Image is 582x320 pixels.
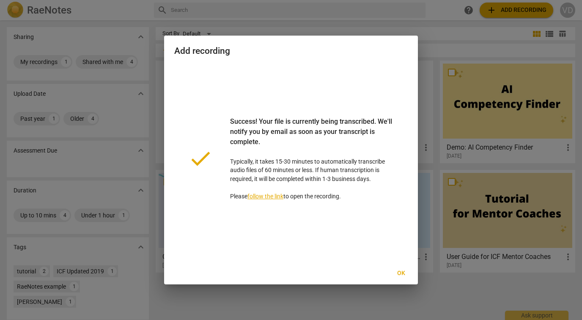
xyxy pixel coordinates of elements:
button: Ok [387,266,415,281]
p: Typically, it takes 15-30 minutes to automatically transcribe audio files of 60 minutes or less. ... [230,117,394,201]
span: Ok [394,269,408,278]
span: done [188,146,213,171]
a: follow the link [247,193,283,200]
div: Success! Your file is currently being transcribed. We'll notify you by email as soon as your tran... [230,117,394,157]
h2: Add recording [174,46,408,56]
